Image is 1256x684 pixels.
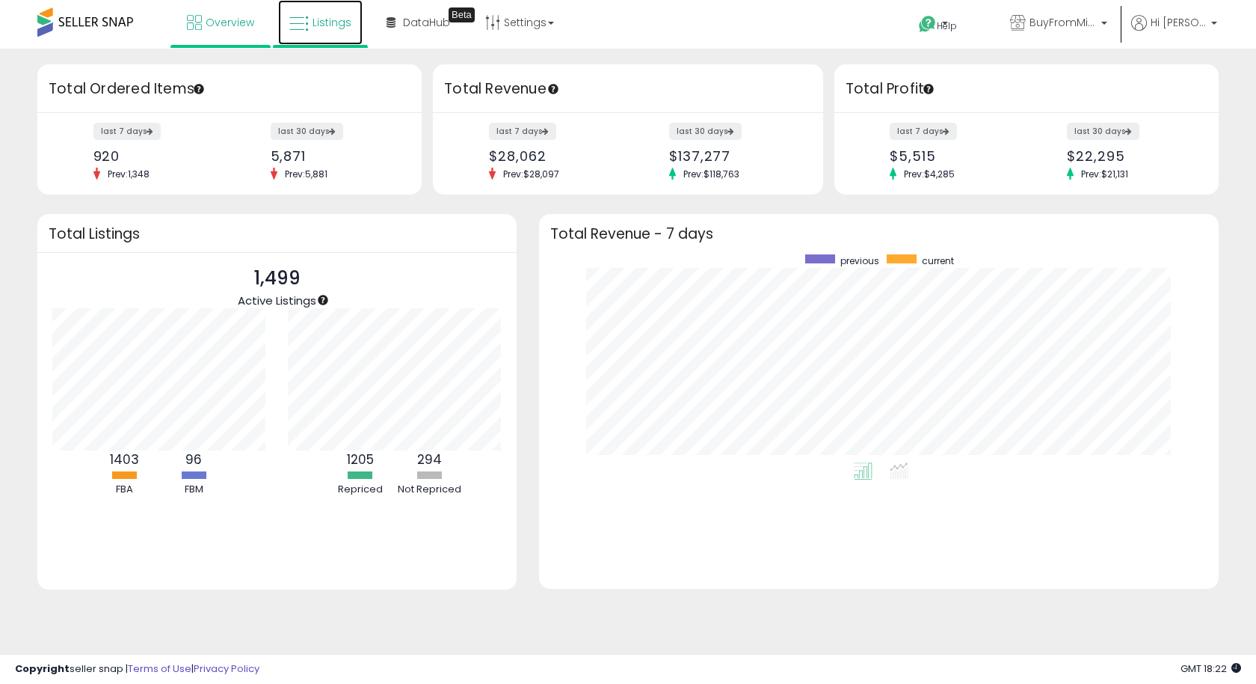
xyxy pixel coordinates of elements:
[1180,662,1241,676] span: 2025-09-11 18:22 GMT
[238,264,316,293] p: 1,499
[185,451,202,468] b: 96
[1131,15,1217,49] a: Hi [PERSON_NAME]
[1029,15,1097,30] span: BuyFromMike
[922,254,954,267] span: current
[93,123,161,140] label: last 7 days
[347,451,374,468] b: 1205
[896,168,962,180] span: Prev: $4,285
[669,123,742,140] label: last 30 days
[327,483,394,497] div: Repriced
[840,254,879,267] span: previous
[669,148,797,164] div: $137,277
[396,483,464,497] div: Not Repriced
[206,15,254,30] span: Overview
[15,662,259,677] div: seller snap | |
[1074,168,1136,180] span: Prev: $21,131
[110,451,139,468] b: 1403
[160,483,227,497] div: FBM
[271,123,343,140] label: last 30 days
[93,148,219,164] div: 920
[547,82,560,96] div: Tooltip anchor
[918,15,937,34] i: Get Help
[489,123,556,140] label: last 7 days
[128,662,191,676] a: Terms of Use
[194,662,259,676] a: Privacy Policy
[49,79,410,100] h3: Total Ordered Items
[1067,148,1192,164] div: $22,295
[496,168,567,180] span: Prev: $28,097
[403,15,450,30] span: DataHub
[937,19,957,32] span: Help
[100,168,157,180] span: Prev: 1,348
[922,82,935,96] div: Tooltip anchor
[277,168,335,180] span: Prev: 5,881
[90,483,158,497] div: FBA
[238,293,316,308] span: Active Listings
[271,148,396,164] div: 5,871
[890,148,1015,164] div: $5,515
[313,15,351,30] span: Listings
[15,662,70,676] strong: Copyright
[192,82,206,96] div: Tooltip anchor
[316,293,330,307] div: Tooltip anchor
[417,451,442,468] b: 294
[550,228,1207,239] h3: Total Revenue - 7 days
[907,4,986,49] a: Help
[890,123,957,140] label: last 7 days
[676,168,747,180] span: Prev: $118,763
[49,228,505,239] h3: Total Listings
[489,148,617,164] div: $28,062
[846,79,1207,100] h3: Total Profit
[1067,123,1139,140] label: last 30 days
[449,7,475,22] div: Tooltip anchor
[444,79,812,100] h3: Total Revenue
[1151,15,1207,30] span: Hi [PERSON_NAME]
